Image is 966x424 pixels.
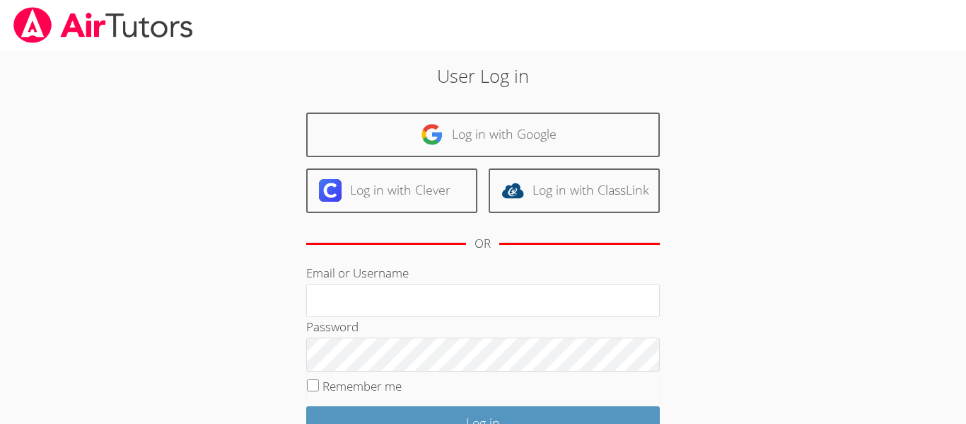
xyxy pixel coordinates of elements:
h2: User Log in [222,62,744,89]
img: airtutors_banner-c4298cdbf04f3fff15de1276eac7730deb9818008684d7c2e4769d2f7ddbe033.png [12,7,194,43]
a: Log in with Clever [306,168,477,213]
div: OR [475,234,491,254]
a: Log in with ClassLink [489,168,660,213]
a: Log in with Google [306,113,660,157]
img: google-logo-50288ca7cdecda66e5e0955fdab243c47b7ad437acaf1139b6f446037453330a.svg [421,123,443,146]
label: Password [306,319,359,335]
img: classlink-logo-d6bb404cc1216ec64c9a2012d9dc4662098be43eaf13dc465df04b49fa7ab582.svg [501,179,524,202]
img: clever-logo-6eab21bc6e7a338710f1a6ff85c0baf02591cd810cc4098c63d3a4b26e2feb20.svg [319,179,342,202]
label: Remember me [322,378,402,394]
label: Email or Username [306,265,409,281]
